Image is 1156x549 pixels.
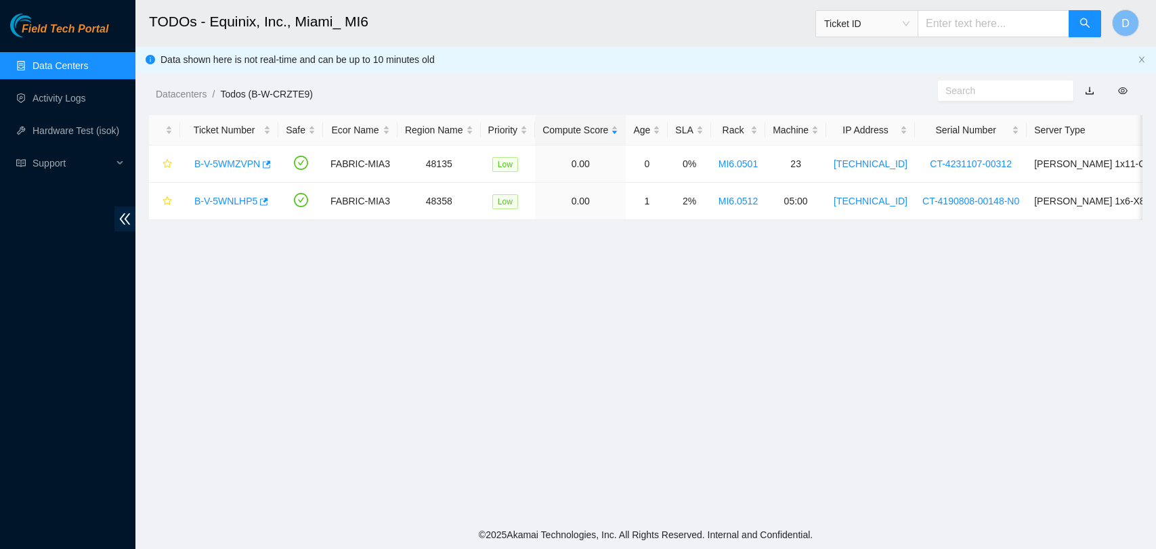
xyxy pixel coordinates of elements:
span: search [1079,18,1090,30]
td: 0.00 [535,183,626,220]
td: 0% [668,146,710,183]
a: download [1085,85,1094,96]
a: MI6.0501 [719,158,758,169]
td: 2% [668,183,710,220]
input: Search [945,83,1055,98]
a: CT-4231107-00312 [930,158,1012,169]
td: 0 [626,146,668,183]
td: 23 [765,146,826,183]
span: star [163,159,172,170]
span: check-circle [294,193,308,207]
span: / [212,89,215,100]
td: 0.00 [535,146,626,183]
span: Field Tech Portal [22,23,108,36]
input: Enter text here... [918,10,1069,37]
button: star [156,190,173,212]
a: Data Centers [33,60,88,71]
a: Akamai TechnologiesField Tech Portal [10,24,108,42]
a: Activity Logs [33,93,86,104]
a: Datacenters [156,89,207,100]
span: read [16,158,26,168]
span: Ticket ID [824,14,909,34]
a: [TECHNICAL_ID] [834,196,907,206]
button: download [1075,80,1105,102]
span: double-left [114,206,135,232]
a: B-V-5WMZVPN [194,158,260,169]
span: Low [492,157,518,172]
a: Hardware Test (isok) [33,125,119,136]
span: eye [1118,86,1128,95]
a: CT-4190808-00148-N0 [922,196,1019,206]
td: FABRIC-MIA3 [323,146,398,183]
button: star [156,153,173,175]
a: B-V-5WNLHP5 [194,196,257,206]
span: star [163,196,172,207]
td: 05:00 [765,183,826,220]
footer: © 2025 Akamai Technologies, Inc. All Rights Reserved. Internal and Confidential. [135,521,1156,549]
td: 48358 [398,183,481,220]
span: check-circle [294,156,308,170]
td: FABRIC-MIA3 [323,183,398,220]
img: Akamai Technologies [10,14,68,37]
button: close [1138,56,1146,64]
span: Low [492,194,518,209]
button: D [1112,9,1139,37]
a: [TECHNICAL_ID] [834,158,907,169]
button: search [1069,10,1101,37]
span: D [1121,15,1130,32]
span: Support [33,150,112,177]
td: 1 [626,183,668,220]
a: MI6.0512 [719,196,758,206]
a: Todos (B-W-CRZTE9) [220,89,313,100]
td: 48135 [398,146,481,183]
